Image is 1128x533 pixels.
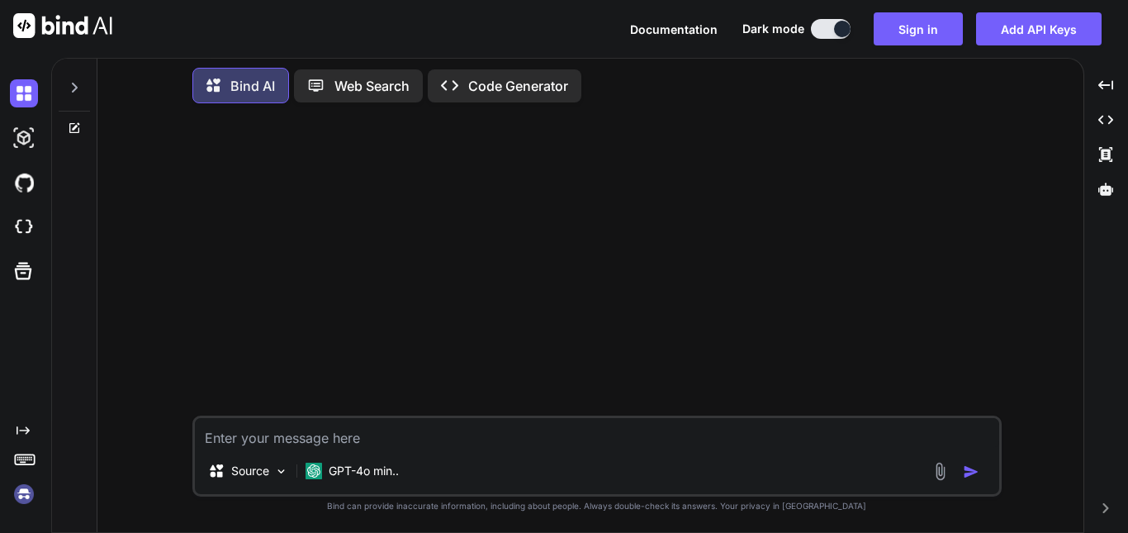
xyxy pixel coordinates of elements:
img: cloudideIcon [10,213,38,241]
p: Web Search [334,76,410,96]
img: icon [963,464,979,480]
img: GPT-4o mini [306,463,322,479]
img: darkChat [10,79,38,107]
textarea: okay [PERSON_NAME] i am adding a section like for enquiry - tell me a small description for my sa... [195,418,999,448]
img: signin [10,480,38,508]
button: Sign in [874,12,963,45]
img: darkAi-studio [10,124,38,152]
img: Pick Models [274,464,288,478]
p: GPT-4o min.. [329,463,399,479]
p: Bind AI [230,76,275,96]
img: githubDark [10,169,38,197]
p: Bind can provide inaccurate information, including about people. Always double-check its answers.... [192,500,1002,512]
p: Code Generator [468,76,568,96]
span: Documentation [630,22,718,36]
button: Documentation [630,21,718,38]
img: attachment [931,462,950,481]
img: Bind AI [13,13,112,38]
span: Dark mode [742,21,804,37]
button: Add API Keys [976,12,1102,45]
p: Source [231,463,269,479]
